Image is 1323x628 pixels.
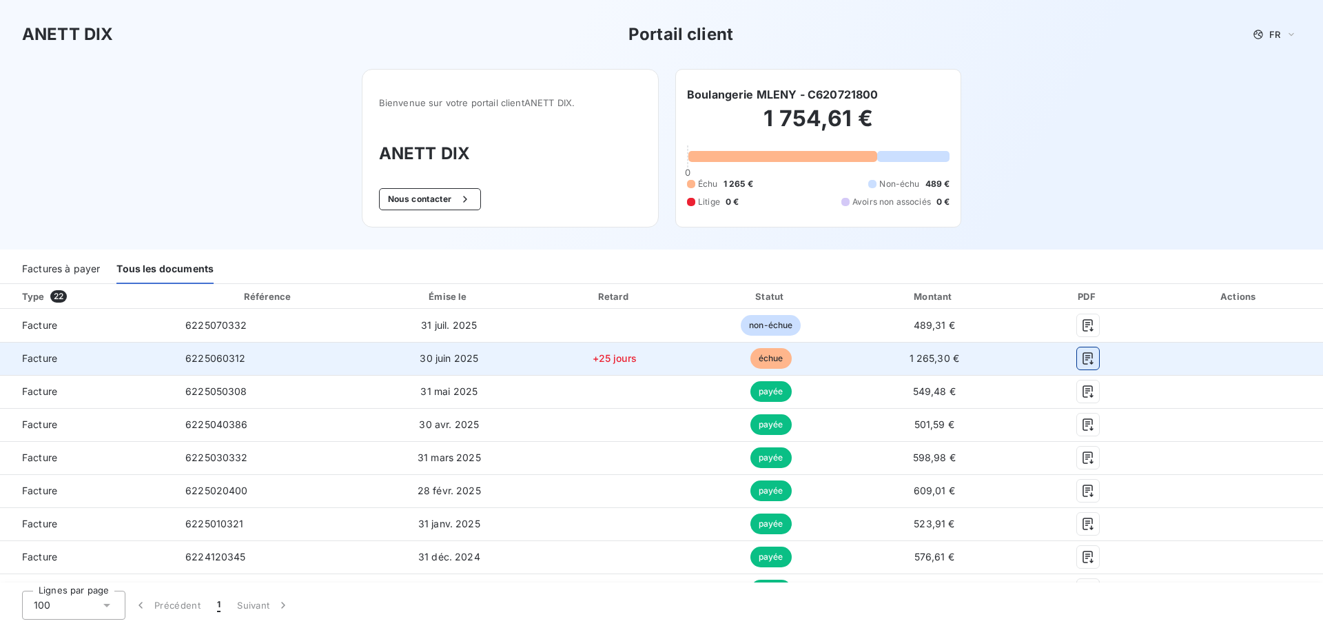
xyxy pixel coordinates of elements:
[687,86,879,103] h6: Boulangerie MLENY - C620721800
[1023,290,1153,303] div: PDF
[750,514,792,534] span: payée
[697,290,845,303] div: Statut
[418,452,481,463] span: 31 mars 2025
[209,591,229,620] button: 1
[913,385,956,397] span: 549,48 €
[685,167,690,178] span: 0
[22,22,113,47] h3: ANETT DIX
[698,196,720,208] span: Litige
[185,319,247,331] span: 6225070332
[419,418,479,430] span: 30 avr. 2025
[11,418,163,432] span: Facture
[185,385,247,397] span: 6225050308
[22,255,100,284] div: Factures à payer
[750,414,792,435] span: payée
[185,551,246,563] span: 6224120345
[628,22,733,47] h3: Portail client
[687,105,950,146] h2: 1 754,61 €
[418,551,480,563] span: 31 déc. 2024
[910,352,960,364] span: 1 265,30 €
[11,517,163,531] span: Facture
[185,518,244,529] span: 6225010321
[1158,290,1320,303] div: Actions
[421,319,477,331] span: 31 juil. 2025
[750,447,792,468] span: payée
[244,291,291,302] div: Référence
[914,551,954,563] span: 576,61 €
[116,255,214,284] div: Tous les documents
[366,290,533,303] div: Émise le
[11,318,163,332] span: Facture
[420,352,478,364] span: 30 juin 2025
[11,484,163,498] span: Facture
[913,452,956,463] span: 598,98 €
[726,196,739,208] span: 0 €
[185,452,248,463] span: 6225030332
[185,485,248,496] span: 6225020400
[914,319,955,331] span: 489,31 €
[593,352,637,364] span: +25 jours
[379,141,642,166] h3: ANETT DIX
[11,451,163,465] span: Facture
[750,547,792,567] span: payée
[698,178,718,190] span: Échu
[379,188,481,210] button: Nous contacter
[750,480,792,501] span: payée
[750,580,792,600] span: payée
[914,418,954,430] span: 501,59 €
[11,385,163,398] span: Facture
[1269,29,1280,40] span: FR
[538,290,691,303] div: Retard
[50,290,67,303] span: 22
[229,591,298,620] button: Suivant
[14,290,172,303] div: Type
[11,550,163,564] span: Facture
[914,485,955,496] span: 609,01 €
[379,97,642,108] span: Bienvenue sur votre portail client ANETT DIX .
[750,348,792,369] span: échue
[185,352,246,364] span: 6225060312
[420,385,478,397] span: 31 mai 2025
[879,178,919,190] span: Non-échu
[750,381,792,402] span: payée
[418,518,480,529] span: 31 janv. 2025
[34,598,50,612] span: 100
[936,196,950,208] span: 0 €
[914,518,954,529] span: 523,91 €
[125,591,209,620] button: Précédent
[851,290,1018,303] div: Montant
[741,315,801,336] span: non-échue
[925,178,950,190] span: 489 €
[724,178,753,190] span: 1 265 €
[11,352,163,365] span: Facture
[852,196,931,208] span: Avoirs non associés
[185,418,248,430] span: 6225040386
[217,598,220,612] span: 1
[418,485,481,496] span: 28 févr. 2025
